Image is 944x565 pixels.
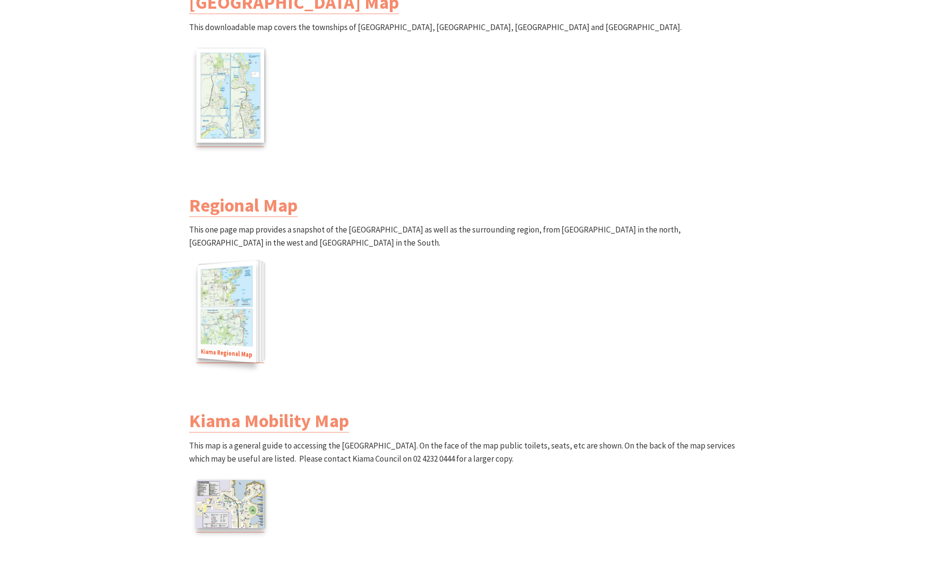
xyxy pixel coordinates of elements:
[196,480,264,532] a: Kiama Mobility Map
[189,194,298,217] a: Regional Map
[189,409,349,432] a: Kiama Mobility Map
[197,344,256,363] span: Kiama Regional Map
[196,480,264,528] img: Kiama Mobility Map
[196,49,264,143] img: Kiama Townships Map
[189,223,755,370] p: This one page map provides a snapshot of the [GEOGRAPHIC_DATA] as well as the surrounding region,...
[189,439,755,540] p: This map is a general guide to accessing the [GEOGRAPHIC_DATA]. On the face of the map public toi...
[196,49,264,148] a: Kiama Townships Map
[196,265,264,364] a: Kiama Regional MapKiama Regional Map
[197,260,256,363] img: Kiama Regional Map
[189,21,755,155] p: This downloadable map covers the townships of [GEOGRAPHIC_DATA], [GEOGRAPHIC_DATA], [GEOGRAPHIC_D...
